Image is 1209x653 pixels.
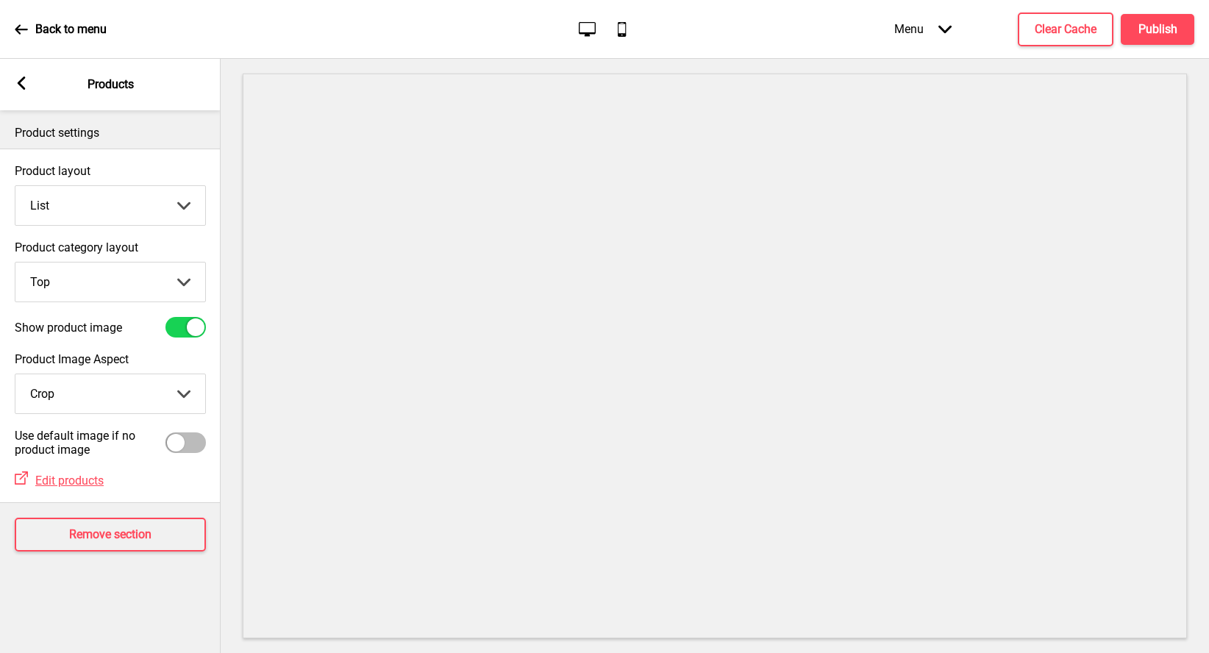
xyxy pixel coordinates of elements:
button: Remove section [15,518,206,552]
a: Back to menu [15,10,107,49]
h4: Publish [1138,21,1177,38]
label: Use default image if no product image [15,429,165,457]
label: Product category layout [15,240,206,254]
a: Edit products [28,474,104,488]
h4: Clear Cache [1035,21,1096,38]
button: Clear Cache [1018,13,1113,46]
p: Back to menu [35,21,107,38]
span: Edit products [35,474,104,488]
p: Products [88,76,134,93]
button: Publish [1121,14,1194,45]
label: Product layout [15,164,206,178]
label: Product Image Aspect [15,352,206,366]
label: Show product image [15,321,122,335]
p: Product settings [15,125,206,141]
h4: Remove section [69,527,151,543]
div: Menu [880,7,966,51]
